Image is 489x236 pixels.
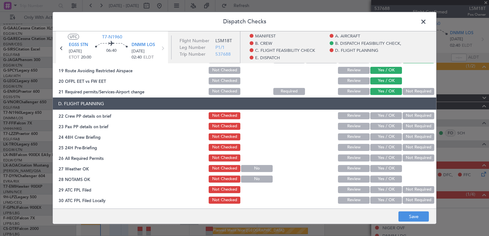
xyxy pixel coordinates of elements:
button: Yes / OK [370,154,402,161]
button: Not Required [403,133,434,140]
button: Yes / OK [370,165,402,172]
button: Not Required [403,112,434,119]
button: Not Required [403,186,434,193]
button: Not Required [403,144,434,151]
button: Yes / OK [370,112,402,119]
button: Yes / OK [370,176,402,183]
button: Yes / OK [370,186,402,193]
span: D. FLIGHT PLANNING [335,48,378,54]
button: Yes / OK [370,144,402,151]
button: Not Required [403,88,434,95]
button: Yes / OK [370,123,402,130]
button: Yes / OK [370,88,402,95]
button: Yes / OK [370,67,402,74]
button: Yes / OK [370,197,402,204]
span: B. DISPATCH FEASIBILITY CHECK, [335,40,401,47]
button: Yes / OK [370,133,402,140]
button: Not Required [403,197,434,204]
button: Save [398,211,429,222]
header: Dispatch Checks [53,12,436,31]
button: Yes / OK [370,77,402,84]
button: Not Required [403,154,434,161]
button: Not Required [403,123,434,130]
